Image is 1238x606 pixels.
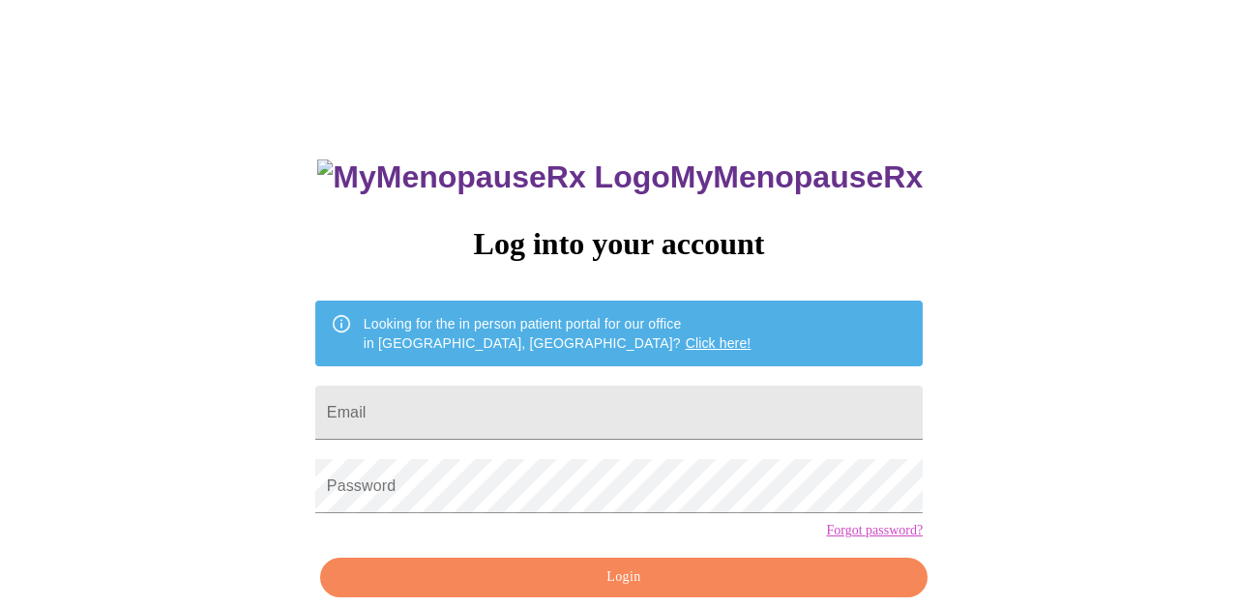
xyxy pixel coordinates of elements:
img: MyMenopauseRx Logo [317,159,669,195]
span: Login [342,565,905,590]
button: Login [320,558,928,597]
a: Click here! [686,335,752,351]
h3: Log into your account [315,226,923,262]
h3: MyMenopauseRx [317,159,923,195]
a: Forgot password? [826,523,923,538]
div: Looking for the in person patient portal for our office in [GEOGRAPHIC_DATA], [GEOGRAPHIC_DATA]? [364,306,752,361]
